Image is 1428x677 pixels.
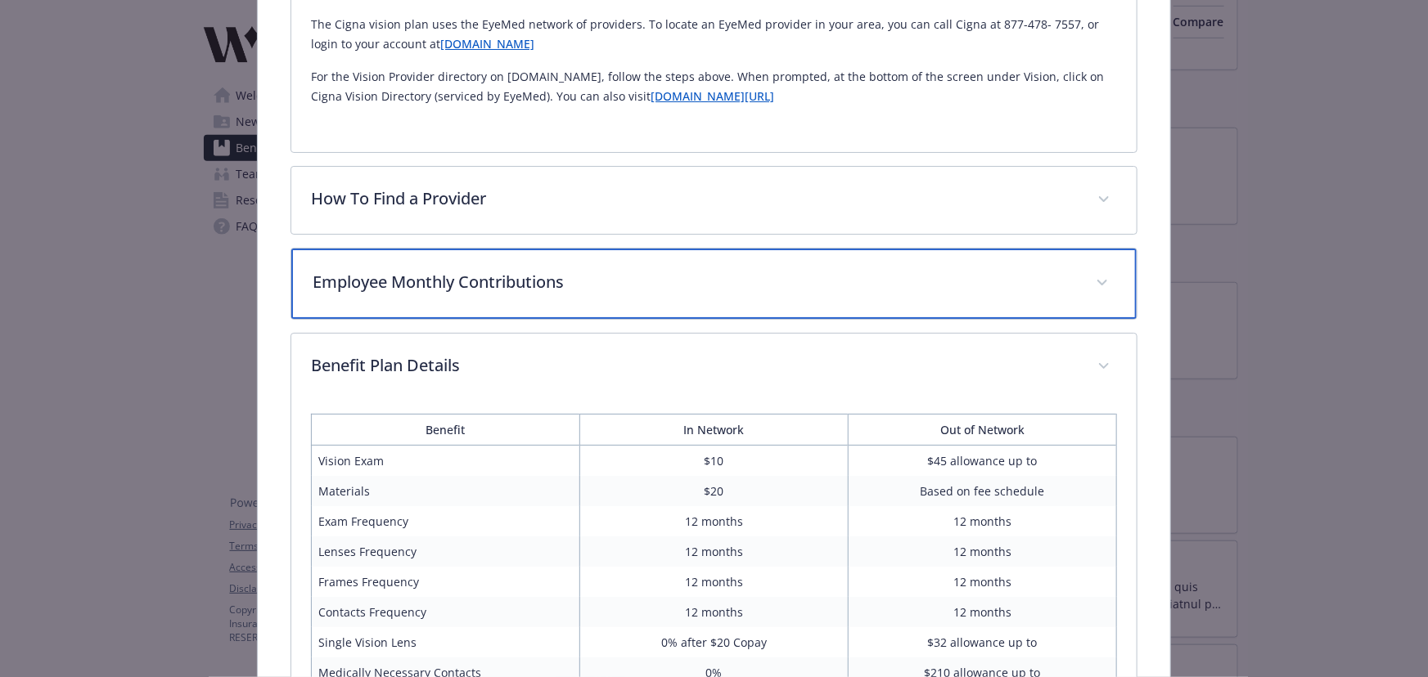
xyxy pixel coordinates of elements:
td: $10 [580,445,849,476]
p: For the Vision Provider directory on [DOMAIN_NAME], follow the steps above. When prompted, at the... [311,67,1117,106]
td: 12 months [848,597,1116,627]
a: [DOMAIN_NAME] [440,36,534,52]
td: 12 months [848,506,1116,536]
p: Employee Monthly Contributions [313,270,1076,294]
p: The Cigna vision plan uses the EyeMed network of providers. To locate an EyeMed provider in your ... [311,15,1117,54]
th: Out of Network [848,414,1116,445]
td: 12 months [580,597,849,627]
td: Materials [312,476,580,506]
td: Contacts Frequency [312,597,580,627]
p: Benefit Plan Details [311,353,1078,378]
a: [DOMAIN_NAME][URL] [651,88,774,104]
td: $20 [580,476,849,506]
p: How To Find a Provider [311,186,1078,211]
td: Frames Frequency [312,567,580,597]
div: How To Find a Provider [291,167,1137,234]
th: Benefit [312,414,580,445]
td: 12 months [580,536,849,567]
td: Single Vision Lens [312,627,580,657]
div: Benefit Plan Details [291,334,1137,401]
th: In Network [580,414,849,445]
td: $32 allowance up to [848,627,1116,657]
div: Employee Monthly Contributions [291,249,1137,319]
td: 12 months [848,536,1116,567]
td: 12 months [580,506,849,536]
td: Vision Exam [312,445,580,476]
td: Lenses Frequency [312,536,580,567]
td: Based on fee schedule [848,476,1116,506]
td: $45 allowance up to [848,445,1116,476]
td: 0% after $20 Copay [580,627,849,657]
td: 12 months [580,567,849,597]
td: 12 months [848,567,1116,597]
td: Exam Frequency [312,506,580,536]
